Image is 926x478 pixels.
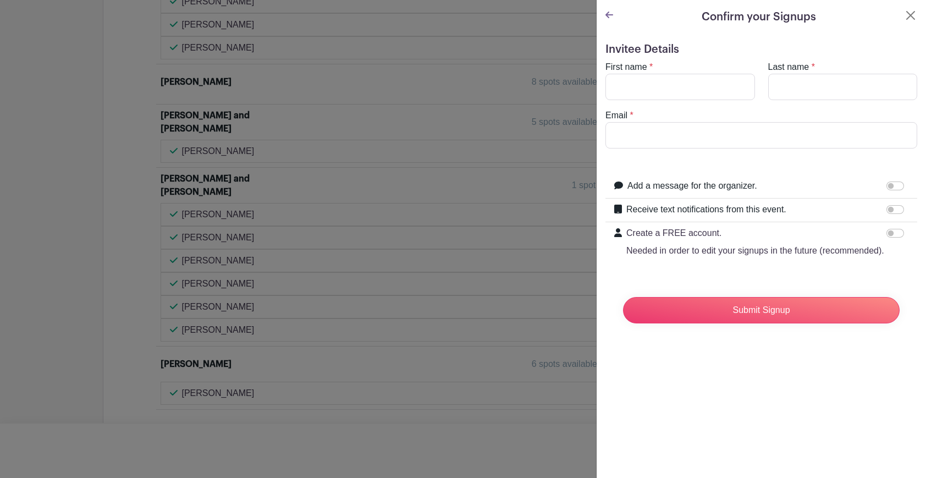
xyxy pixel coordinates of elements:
label: First name [605,61,647,74]
input: Submit Signup [623,297,900,323]
label: Email [605,109,627,122]
p: Needed in order to edit your signups in the future (recommended). [626,244,884,257]
label: Last name [768,61,809,74]
label: Add a message for the organizer. [627,179,757,193]
label: Receive text notifications from this event. [626,203,786,216]
p: Create a FREE account. [626,227,884,240]
button: Close [904,9,917,22]
h5: Confirm your Signups [702,9,816,25]
h5: Invitee Details [605,43,917,56]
